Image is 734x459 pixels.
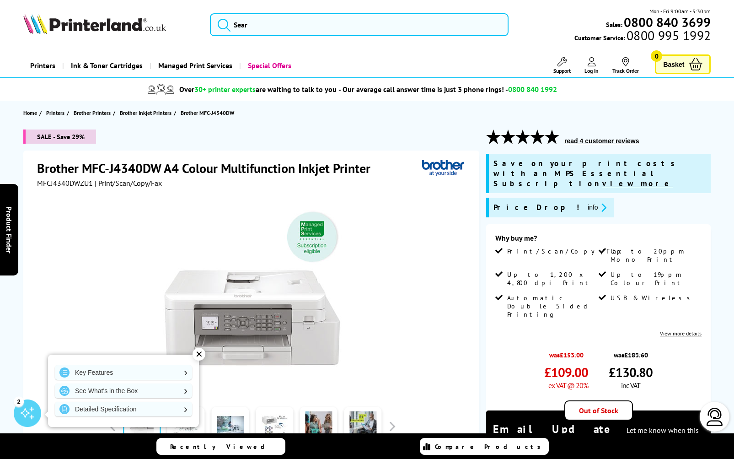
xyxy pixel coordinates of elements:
img: Brother [422,160,464,177]
h1: Brother MFC-J4340DW A4 Colour Multifunction Inkjet Printer [37,160,380,177]
span: Support [553,67,571,74]
button: promo-description [585,202,609,213]
span: 30+ printer experts [194,85,256,94]
span: Customer Service: [574,31,711,42]
span: inc VAT [621,381,640,390]
a: Brother Printers [74,108,113,118]
span: Up to 20ppm Mono Print [611,247,700,264]
span: 0 [651,50,662,62]
a: Track Order [612,57,639,74]
span: - Our average call answer time is just 3 phone rings! - [338,85,557,94]
span: Mon - Fri 9:00am - 5:30pm [649,7,711,16]
a: Key Features [55,365,192,380]
b: 0800 840 3699 [624,14,711,31]
a: Brother Inkjet Printers [120,108,174,118]
span: 0800 840 1992 [508,85,557,94]
div: ✕ [193,348,205,361]
span: Brother MFC-J4340DW [181,109,234,116]
span: SALE - Save 29% [23,130,96,144]
span: Home [23,108,37,118]
a: Detailed Specification [55,402,192,416]
strike: £183.60 [624,351,648,359]
span: Over are waiting to talk to you [179,85,337,94]
span: Log In [584,67,599,74]
span: Brother Inkjet Printers [120,108,171,118]
div: Out of Stock [564,400,633,421]
span: Sales: [606,20,622,29]
span: USB & Wireless [611,294,695,302]
div: 2 [14,396,24,406]
span: was [544,346,588,359]
span: 0800 995 1992 [625,31,711,40]
div: Email Update [493,422,704,450]
a: Basket 0 [655,54,711,74]
a: Log In [584,57,599,74]
span: Up to 1,200 x 4,800 dpi Print [507,270,596,287]
a: View more details [660,330,702,337]
a: Printers [23,54,62,77]
span: Automatic Double Sided Printing [507,294,596,319]
span: Ink & Toner Cartridges [71,54,143,77]
img: Brother MFC-J4340DW [163,206,342,385]
span: Brother Printers [74,108,111,118]
a: Support [553,57,571,74]
span: £109.00 [544,364,588,381]
a: Ink & Toner Cartridges [62,54,150,77]
a: Recently Viewed [156,438,285,455]
u: view more [602,178,673,189]
a: Home [23,108,39,118]
span: £130.80 [609,364,653,381]
div: Why buy me? [495,233,702,247]
span: Product Finder [5,206,14,253]
a: Special Offers [239,54,298,77]
a: 0800 840 3699 [622,18,711,27]
span: Print/Scan/Copy/Fax [507,247,625,255]
span: Price Drop! [493,202,580,213]
span: MFCJ4340DWZU1 [37,178,93,188]
span: Printers [46,108,64,118]
span: ex VAT @ 20% [548,381,588,390]
span: Compare Products [435,443,546,451]
strike: £153.00 [560,351,584,359]
a: Printers [46,108,67,118]
a: See What's in the Box [55,383,192,398]
img: user-headset-light.svg [706,408,724,426]
span: | Print/Scan/Copy/Fax [95,178,162,188]
input: Sear [210,13,509,36]
button: read 4 customer reviews [562,137,642,145]
a: Compare Products [420,438,549,455]
span: was [609,346,653,359]
img: Printerland Logo [23,14,166,34]
a: Printerland Logo [23,14,198,36]
span: Recently Viewed [170,443,274,451]
span: Basket [663,58,684,70]
a: Managed Print Services [150,54,239,77]
span: Up to 19ppm Colour Print [611,270,700,287]
span: Save on your print costs with an MPS Essential Subscription [493,158,679,189]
